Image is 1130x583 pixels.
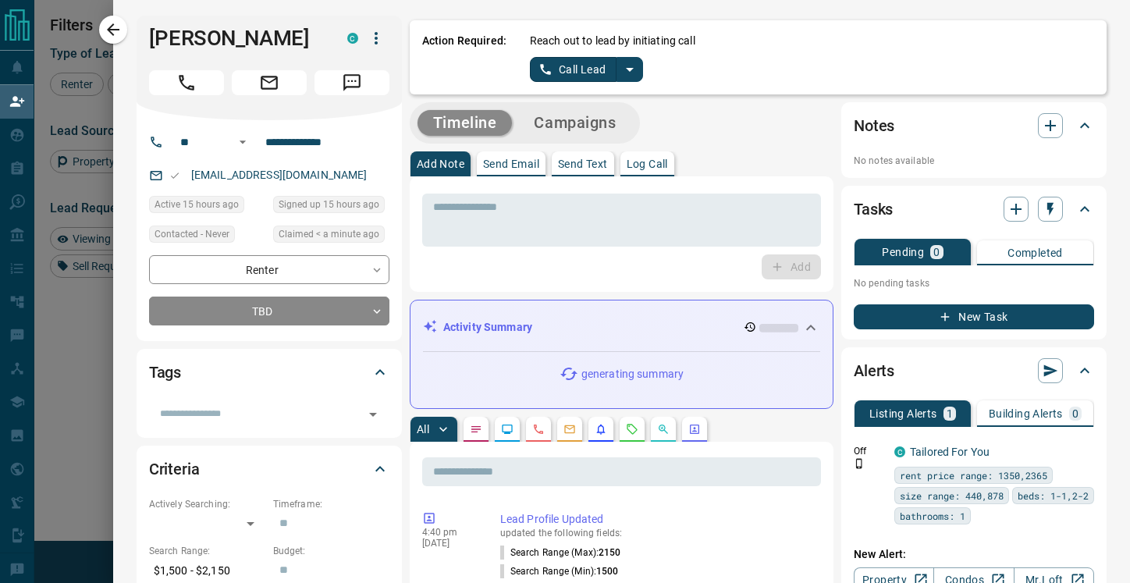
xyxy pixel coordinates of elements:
svg: Calls [532,423,545,435]
p: Listing Alerts [869,408,937,419]
span: Claimed < a minute ago [279,226,379,242]
div: Alerts [854,352,1094,389]
p: Reach out to lead by initiating call [530,33,695,49]
p: No notes available [854,154,1094,168]
button: Campaigns [518,110,631,136]
div: Tasks [854,190,1094,228]
p: Log Call [627,158,668,169]
div: Tue Sep 16 2025 [273,226,389,247]
span: beds: 1-1,2-2 [1018,488,1089,503]
p: Send Text [558,158,608,169]
svg: Email Valid [169,170,180,181]
p: Lead Profile Updated [500,511,815,528]
p: Search Range (Min) : [500,564,619,578]
p: 1 [947,408,953,419]
span: bathrooms: 1 [900,508,965,524]
button: New Task [854,304,1094,329]
p: No pending tasks [854,272,1094,295]
a: [EMAIL_ADDRESS][DOMAIN_NAME] [191,169,368,181]
p: Actively Searching: [149,497,265,511]
p: generating summary [581,366,684,382]
svg: Push Notification Only [854,458,865,469]
p: Off [854,444,885,458]
p: Completed [1007,247,1063,258]
svg: Opportunities [657,423,670,435]
h1: [PERSON_NAME] [149,26,324,51]
svg: Listing Alerts [595,423,607,435]
button: Open [233,133,252,151]
div: condos.ca [347,33,358,44]
h2: Tags [149,360,181,385]
p: Budget: [273,544,389,558]
p: 0 [933,247,940,258]
span: Signed up 15 hours ago [279,197,379,212]
div: condos.ca [894,446,905,457]
a: Tailored For You [910,446,990,458]
p: Send Email [483,158,539,169]
div: Mon Sep 15 2025 [273,196,389,218]
p: Timeframe: [273,497,389,511]
div: Tags [149,354,389,391]
div: split button [530,57,643,82]
div: Mon Sep 15 2025 [149,196,265,218]
p: 0 [1072,408,1078,419]
span: Call [149,70,224,95]
svg: Requests [626,423,638,435]
div: Renter [149,255,389,284]
h2: Notes [854,113,894,138]
span: size range: 440,878 [900,488,1004,503]
span: Active 15 hours ago [155,197,239,212]
p: Action Required: [422,33,506,82]
div: TBD [149,297,389,325]
span: rent price range: 1350,2365 [900,467,1047,483]
span: 1500 [596,566,618,577]
p: Search Range (Max) : [500,546,621,560]
p: [DATE] [422,538,477,549]
div: Notes [854,107,1094,144]
h2: Tasks [854,197,893,222]
p: Activity Summary [443,319,532,336]
p: Pending [882,247,924,258]
span: Email [232,70,307,95]
button: Open [362,403,384,425]
p: 4:40 pm [422,527,477,538]
svg: Emails [563,423,576,435]
span: Message [314,70,389,95]
p: Add Note [417,158,464,169]
span: 2150 [599,547,620,558]
button: Timeline [418,110,513,136]
svg: Notes [470,423,482,435]
svg: Lead Browsing Activity [501,423,513,435]
p: Building Alerts [989,408,1063,419]
div: Criteria [149,450,389,488]
p: New Alert: [854,546,1094,563]
p: Search Range: [149,544,265,558]
button: Call Lead [530,57,617,82]
h2: Alerts [854,358,894,383]
p: All [417,424,429,435]
div: Activity Summary [423,313,820,342]
span: Contacted - Never [155,226,229,242]
p: updated the following fields: [500,528,815,539]
h2: Criteria [149,457,200,482]
svg: Agent Actions [688,423,701,435]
